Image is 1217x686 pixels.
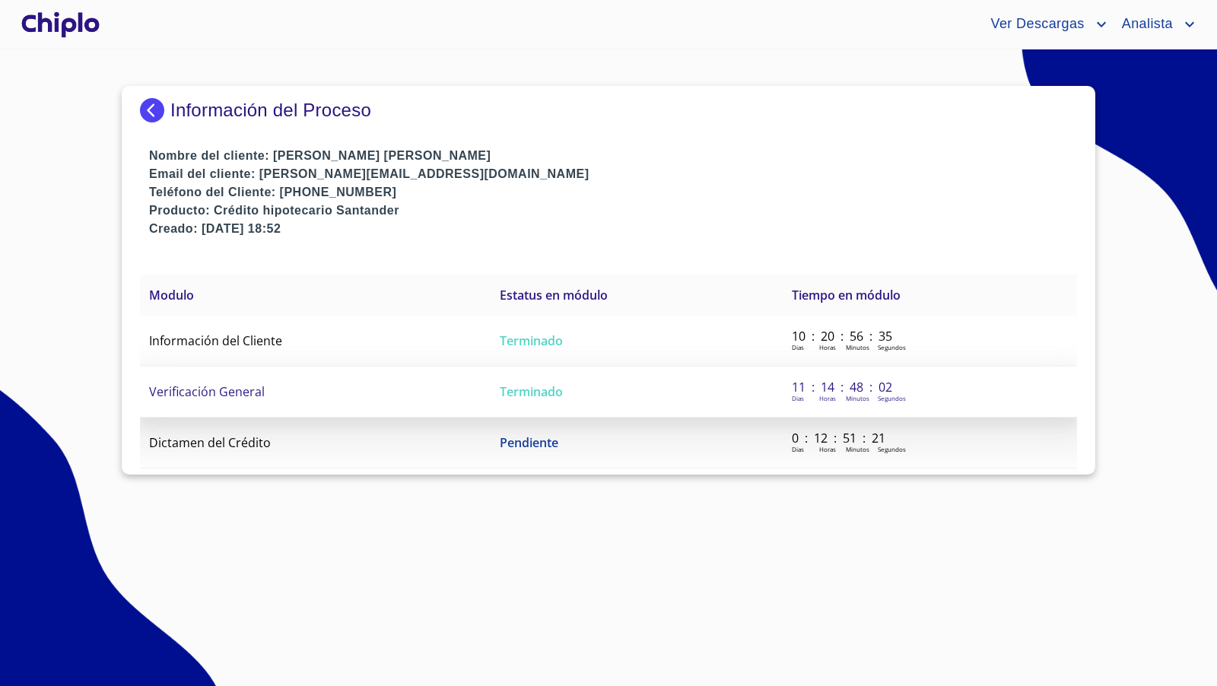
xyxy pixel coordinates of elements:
span: Verificación General [149,383,265,400]
p: Dias [792,343,804,351]
p: Minutos [846,445,869,453]
p: Producto: Crédito hipotecario Santander [149,202,1077,220]
p: 11 : 14 : 48 : 02 [792,379,894,395]
button: account of current user [1111,12,1199,37]
span: Tiempo en módulo [792,287,901,303]
span: Ver Descargas [979,12,1091,37]
span: Dictamen del Crédito [149,434,271,451]
p: Información del Proceso [170,100,371,121]
p: Horas [819,394,836,402]
span: Estatus en módulo [500,287,608,303]
p: Teléfono del Cliente: [PHONE_NUMBER] [149,183,1077,202]
span: Información del Cliente [149,332,282,349]
p: Segundos [878,343,906,351]
p: Horas [819,445,836,453]
button: account of current user [979,12,1110,37]
p: Nombre del cliente: [PERSON_NAME] [PERSON_NAME] [149,147,1077,165]
p: Email del cliente: [PERSON_NAME][EMAIL_ADDRESS][DOMAIN_NAME] [149,165,1077,183]
img: Docupass spot blue [140,98,170,122]
p: 0 : 12 : 51 : 21 [792,430,894,446]
p: Horas [819,343,836,351]
span: Analista [1111,12,1180,37]
p: Minutos [846,343,869,351]
p: Minutos [846,394,869,402]
span: Terminado [500,332,563,349]
span: Modulo [149,287,194,303]
span: Terminado [500,383,563,400]
span: Pendiente [500,434,558,451]
p: Dias [792,445,804,453]
p: Creado: [DATE] 18:52 [149,220,1077,238]
div: Información del Proceso [140,98,1077,122]
p: Dias [792,394,804,402]
p: 10 : 20 : 56 : 35 [792,328,894,345]
p: Segundos [878,394,906,402]
p: Segundos [878,445,906,453]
